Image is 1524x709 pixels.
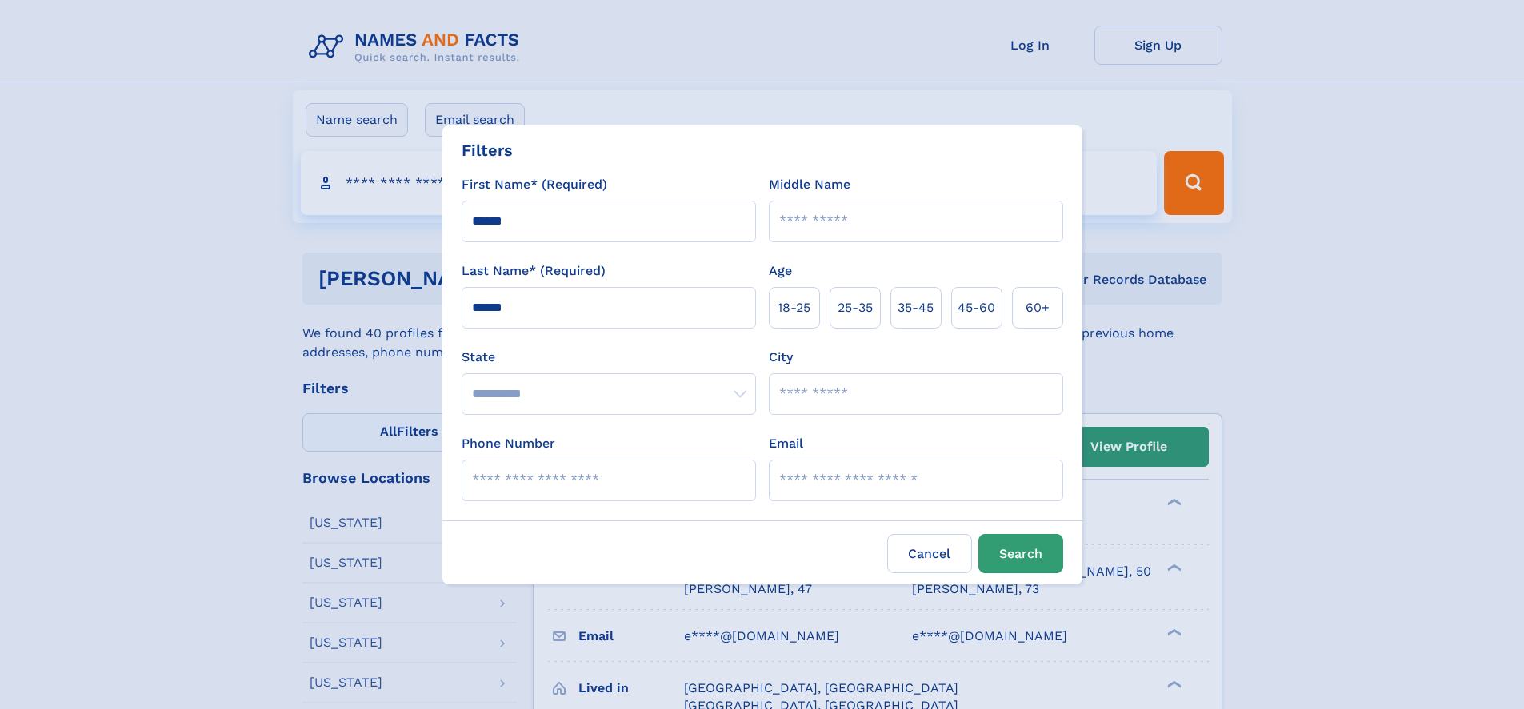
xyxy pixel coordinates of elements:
label: Email [769,434,803,453]
button: Search [978,534,1063,573]
label: City [769,348,793,367]
label: Age [769,261,792,281]
span: 60+ [1026,298,1050,317]
span: 18‑25 [778,298,810,317]
label: Last Name* (Required) [462,261,606,281]
div: Filters [462,138,513,162]
span: 35‑45 [898,298,934,317]
label: First Name* (Required) [462,175,607,194]
label: Phone Number [462,434,555,453]
label: Cancel [887,534,972,573]
span: 25‑35 [838,298,873,317]
label: State [462,348,756,367]
label: Middle Name [769,175,850,194]
span: 45‑60 [958,298,995,317]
